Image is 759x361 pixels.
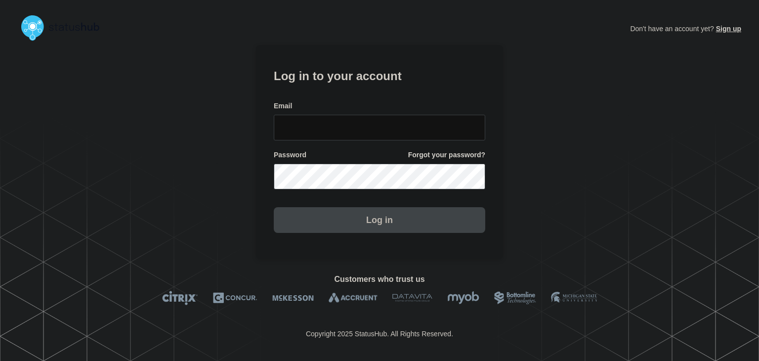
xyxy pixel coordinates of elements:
[329,291,378,305] img: Accruent logo
[18,275,741,284] h2: Customers who trust us
[274,101,292,111] span: Email
[630,17,741,41] p: Don't have an account yet?
[274,207,485,233] button: Log in
[714,25,741,33] a: Sign up
[274,66,485,84] h1: Log in to your account
[494,291,536,305] img: Bottomline logo
[274,115,485,140] input: email input
[551,291,597,305] img: MSU logo
[306,330,453,338] p: Copyright 2025 StatusHub. All Rights Reserved.
[392,291,432,305] img: DataVita logo
[213,291,257,305] img: Concur logo
[162,291,198,305] img: Citrix logo
[274,150,306,160] span: Password
[447,291,479,305] img: myob logo
[18,12,112,44] img: StatusHub logo
[408,150,485,160] a: Forgot your password?
[274,164,485,189] input: password input
[272,291,314,305] img: McKesson logo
